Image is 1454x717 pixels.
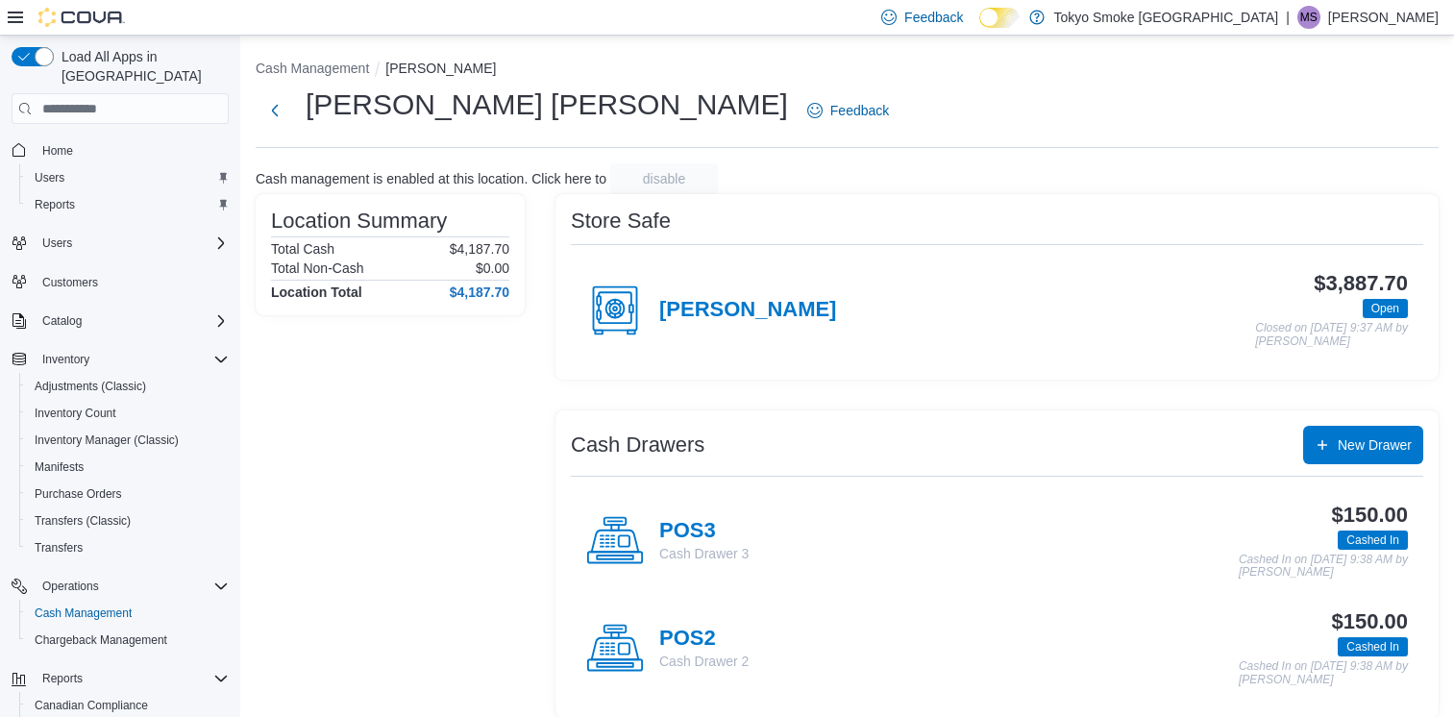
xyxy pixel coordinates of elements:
[42,671,83,686] span: Reports
[35,348,97,371] button: Inventory
[1297,6,1320,29] div: Melissa Simon
[19,600,236,627] button: Cash Management
[19,427,236,454] button: Inventory Manager (Classic)
[27,166,72,189] a: Users
[38,8,125,27] img: Cova
[4,308,236,334] button: Catalog
[27,429,229,452] span: Inventory Manager (Classic)
[35,486,122,502] span: Purchase Orders
[35,698,148,713] span: Canadian Compliance
[27,193,229,216] span: Reports
[800,91,897,130] a: Feedback
[42,143,73,159] span: Home
[27,456,229,479] span: Manifests
[1338,435,1412,455] span: New Drawer
[35,271,106,294] a: Customers
[19,400,236,427] button: Inventory Count
[35,139,81,162] a: Home
[904,8,963,27] span: Feedback
[19,454,236,481] button: Manifests
[27,482,229,506] span: Purchase Orders
[19,191,236,218] button: Reports
[35,309,89,333] button: Catalog
[27,694,229,717] span: Canadian Compliance
[35,575,229,598] span: Operations
[1346,532,1399,549] span: Cashed In
[1255,322,1408,348] p: Closed on [DATE] 9:37 AM by [PERSON_NAME]
[306,86,788,124] h1: [PERSON_NAME] [PERSON_NAME]
[4,136,236,163] button: Home
[42,275,98,290] span: Customers
[1303,426,1423,464] button: New Drawer
[1346,638,1399,655] span: Cashed In
[35,170,64,185] span: Users
[1338,637,1408,656] span: Cashed In
[450,284,509,300] h4: $4,187.70
[42,352,89,367] span: Inventory
[1300,6,1318,29] span: MS
[4,665,236,692] button: Reports
[35,232,229,255] span: Users
[659,519,749,544] h4: POS3
[27,402,229,425] span: Inventory Count
[35,459,84,475] span: Manifests
[27,482,130,506] a: Purchase Orders
[4,268,236,296] button: Customers
[659,627,749,652] h4: POS2
[610,163,718,194] button: disable
[35,433,179,448] span: Inventory Manager (Classic)
[27,536,229,559] span: Transfers
[27,629,175,652] a: Chargeback Management
[35,513,131,529] span: Transfers (Classic)
[979,8,1020,28] input: Dark Mode
[19,481,236,507] button: Purchase Orders
[830,101,889,120] span: Feedback
[659,544,749,563] p: Cash Drawer 3
[1239,554,1408,580] p: Cashed In on [DATE] 9:38 AM by [PERSON_NAME]
[27,602,139,625] a: Cash Management
[571,433,704,457] h3: Cash Drawers
[42,235,72,251] span: Users
[35,232,80,255] button: Users
[385,61,496,76] button: [PERSON_NAME]
[42,579,99,594] span: Operations
[271,284,362,300] h4: Location Total
[1239,660,1408,686] p: Cashed In on [DATE] 9:38 AM by [PERSON_NAME]
[659,652,749,671] p: Cash Drawer 2
[35,606,132,621] span: Cash Management
[27,456,91,479] a: Manifests
[27,694,156,717] a: Canadian Compliance
[19,534,236,561] button: Transfers
[27,402,124,425] a: Inventory Count
[1332,504,1408,527] h3: $150.00
[4,346,236,373] button: Inventory
[35,309,229,333] span: Catalog
[1286,6,1290,29] p: |
[19,507,236,534] button: Transfers (Classic)
[35,667,90,690] button: Reports
[256,91,294,130] button: Next
[1371,300,1399,317] span: Open
[35,632,167,648] span: Chargeback Management
[256,61,369,76] button: Cash Management
[271,241,334,257] h6: Total Cash
[979,28,980,29] span: Dark Mode
[476,260,509,276] p: $0.00
[27,629,229,652] span: Chargeback Management
[659,298,836,323] h4: [PERSON_NAME]
[35,348,229,371] span: Inventory
[27,375,154,398] a: Adjustments (Classic)
[27,536,90,559] a: Transfers
[27,509,138,532] a: Transfers (Classic)
[643,169,685,188] span: disable
[19,164,236,191] button: Users
[450,241,509,257] p: $4,187.70
[4,573,236,600] button: Operations
[271,260,364,276] h6: Total Non-Cash
[1054,6,1279,29] p: Tokyo Smoke [GEOGRAPHIC_DATA]
[35,575,107,598] button: Operations
[1363,299,1408,318] span: Open
[27,602,229,625] span: Cash Management
[27,509,229,532] span: Transfers (Classic)
[27,193,83,216] a: Reports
